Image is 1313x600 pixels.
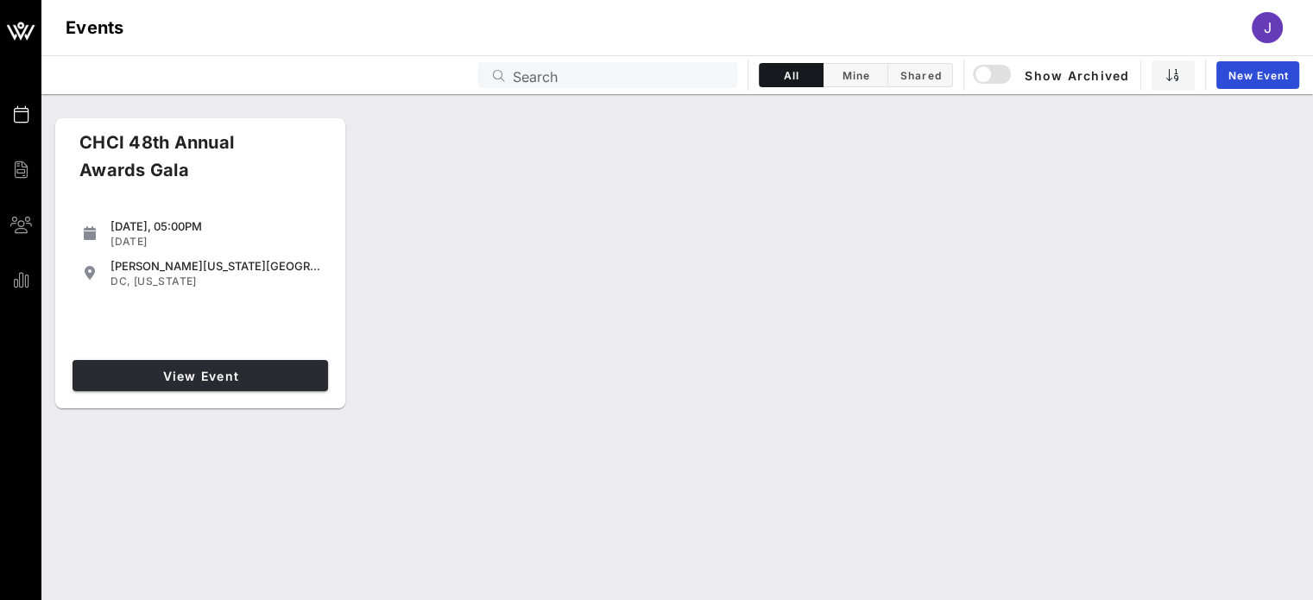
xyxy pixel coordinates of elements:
div: [DATE], 05:00PM [110,219,321,233]
a: New Event [1216,61,1299,89]
span: [US_STATE] [134,275,197,287]
span: Mine [834,69,877,82]
div: CHCI 48th Annual Awards Gala [66,129,309,198]
button: Shared [888,63,953,87]
button: All [759,63,824,87]
button: Mine [824,63,888,87]
span: DC, [110,275,130,287]
button: Show Archived [975,60,1130,91]
span: J [1264,19,1272,36]
a: View Event [73,360,328,391]
span: Show Archived [975,65,1129,85]
span: New Event [1227,69,1289,82]
span: All [770,69,812,82]
span: View Event [79,369,321,383]
div: J [1252,12,1283,43]
div: [PERSON_NAME][US_STATE][GEOGRAPHIC_DATA] [110,259,321,273]
div: [DATE] [110,235,321,249]
h1: Events [66,14,124,41]
span: Shared [899,69,942,82]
